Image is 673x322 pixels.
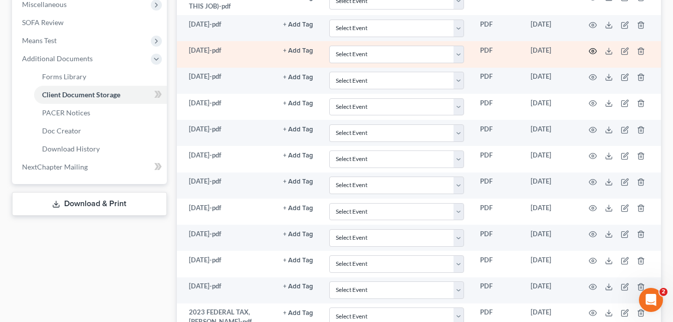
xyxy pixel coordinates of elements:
a: + Add Tag [283,150,313,160]
span: Additional Documents [22,54,93,63]
td: PDF [472,173,523,199]
a: + Add Tag [283,229,313,239]
td: [DATE] [523,199,577,225]
button: + Add Tag [283,48,313,54]
button: + Add Tag [283,74,313,81]
a: + Add Tag [283,124,313,134]
td: PDF [472,225,523,251]
td: [DATE]-pdf [177,41,276,67]
a: Forms Library [34,68,167,86]
td: [DATE] [523,277,577,303]
td: [DATE]-pdf [177,199,276,225]
button: + Add Tag [283,283,313,290]
button: + Add Tag [283,22,313,28]
span: Forms Library [42,72,86,81]
a: Download & Print [12,192,167,216]
td: PDF [472,41,523,67]
a: + Add Tag [283,177,313,186]
td: [DATE] [523,120,577,146]
a: + Add Tag [283,46,313,55]
a: SOFA Review [14,14,167,32]
td: [DATE] [523,146,577,172]
td: PDF [472,146,523,172]
td: [DATE]-pdf [177,173,276,199]
a: Download History [34,140,167,158]
td: [DATE]-pdf [177,68,276,94]
span: Download History [42,144,100,153]
td: [DATE] [523,15,577,41]
td: PDF [472,251,523,277]
td: [DATE] [523,68,577,94]
button: + Add Tag [283,100,313,107]
button: + Add Tag [283,205,313,212]
span: Means Test [22,36,57,45]
td: [DATE] [523,94,577,120]
a: + Add Tag [283,72,313,81]
td: PDF [472,68,523,94]
td: PDF [472,199,523,225]
span: Doc Creator [42,126,81,135]
button: + Add Tag [283,152,313,159]
button: + Add Tag [283,179,313,185]
button: + Add Tag [283,257,313,264]
a: + Add Tag [283,255,313,265]
span: 2 [659,288,667,296]
a: + Add Tag [283,203,313,213]
span: PACER Notices [42,108,90,117]
a: Client Document Storage [34,86,167,104]
td: [DATE]-pdf [177,251,276,277]
button: + Add Tag [283,231,313,238]
a: + Add Tag [283,307,313,317]
span: SOFA Review [22,18,64,27]
td: [DATE] [523,225,577,251]
a: Doc Creator [34,122,167,140]
td: [DATE]-pdf [177,120,276,146]
td: [DATE] [523,173,577,199]
iframe: Intercom live chat [639,288,663,312]
button: + Add Tag [283,310,313,316]
td: PDF [472,277,523,303]
a: NextChapter Mailing [14,158,167,176]
td: PDF [472,120,523,146]
td: [DATE]-pdf [177,146,276,172]
span: Client Document Storage [42,90,120,99]
button: + Add Tag [283,126,313,133]
td: [DATE]-pdf [177,277,276,303]
a: + Add Tag [283,281,313,291]
td: [DATE] [523,251,577,277]
a: + Add Tag [283,20,313,29]
td: [DATE]-pdf [177,225,276,251]
td: [DATE]-pdf [177,15,276,41]
td: PDF [472,15,523,41]
td: PDF [472,94,523,120]
td: [DATE]-pdf [177,94,276,120]
td: [DATE] [523,41,577,67]
span: NextChapter Mailing [22,163,88,171]
a: PACER Notices [34,104,167,122]
a: + Add Tag [283,98,313,108]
